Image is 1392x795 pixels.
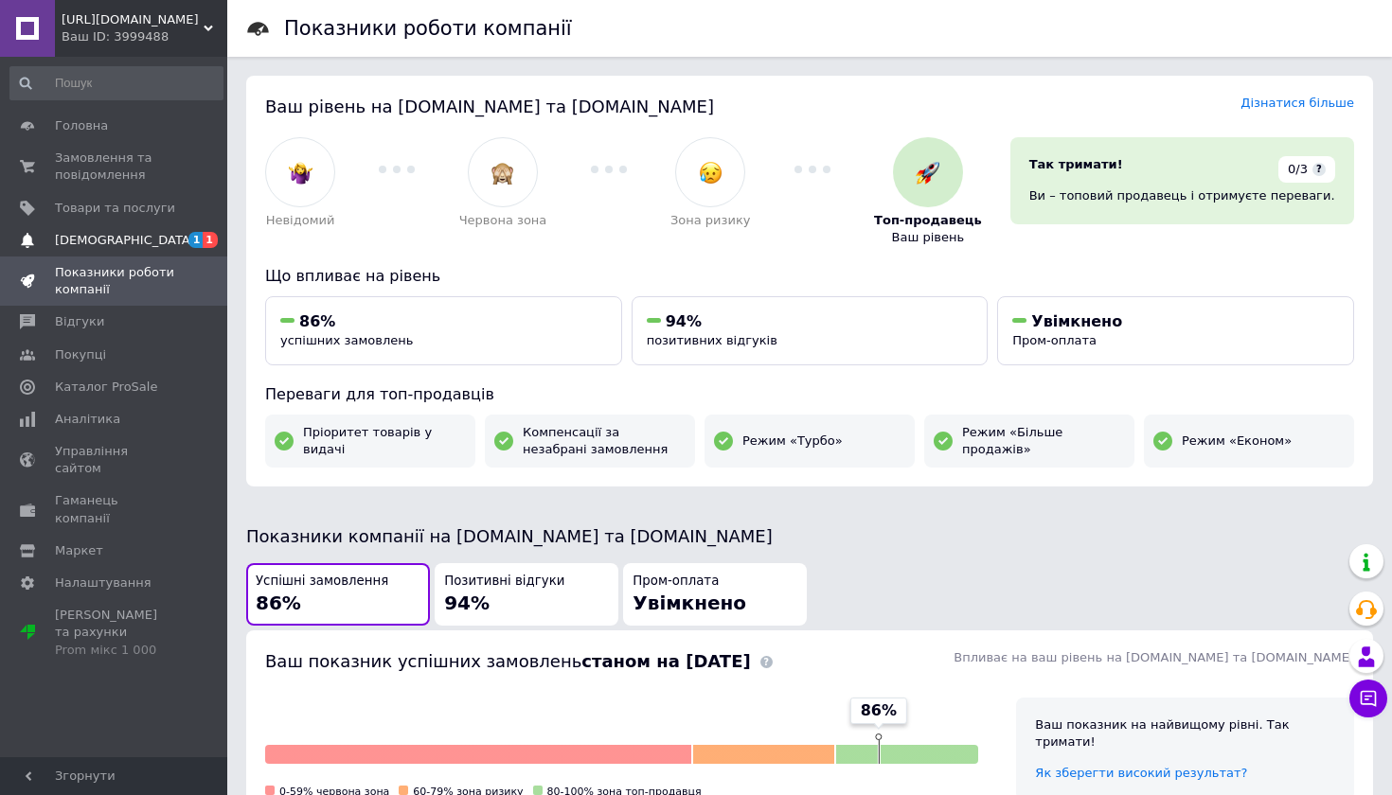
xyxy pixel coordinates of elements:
[62,11,204,28] span: KEY_CAR.vn
[55,200,175,217] span: Товари та послуги
[444,573,564,591] span: Позитивні відгуки
[1278,156,1335,183] div: 0/3
[1349,680,1387,717] button: Чат з покупцем
[246,526,773,546] span: Показники компанії на [DOMAIN_NAME] та [DOMAIN_NAME]
[647,333,777,347] span: позитивних відгуків
[256,592,301,614] span: 86%
[265,296,622,365] button: 86%успішних замовлень
[861,700,897,721] span: 86%
[459,212,547,229] span: Червона зона
[55,232,195,249] span: [DEMOGRAPHIC_DATA]
[581,651,750,671] b: станом на [DATE]
[874,212,982,229] span: Топ-продавець
[1240,96,1354,110] a: Дізнатися більше
[265,97,714,116] span: Ваш рівень на [DOMAIN_NAME] та [DOMAIN_NAME]
[55,150,175,184] span: Замовлення та повідомлення
[256,573,388,591] span: Успішні замовлення
[633,592,746,614] span: Увімкнено
[55,607,175,659] span: [PERSON_NAME] та рахунки
[265,385,494,403] span: Переваги для топ-продавців
[1029,187,1335,204] div: Ви – топовий продавець і отримуєте переваги.
[954,650,1354,664] span: Впливає на ваш рівень на [DOMAIN_NAME] та [DOMAIN_NAME]
[435,563,618,627] button: Позитивні відгуки94%
[1012,333,1097,347] span: Пром-оплата
[55,411,120,428] span: Аналітика
[444,592,490,614] span: 94%
[280,333,413,347] span: успішних замовлень
[1031,312,1122,330] span: Увімкнено
[491,161,514,185] img: :see_no_evil:
[55,313,104,330] span: Відгуки
[289,161,312,185] img: :woman-shrugging:
[962,424,1125,458] span: Режим «Більше продажів»
[55,379,157,396] span: Каталог ProSale
[670,212,751,229] span: Зона ризику
[9,66,223,100] input: Пошук
[62,28,227,45] div: Ваш ID: 3999488
[299,312,335,330] span: 86%
[523,424,686,458] span: Компенсації за незабрані замовлення
[742,433,843,450] span: Режим «Турбо»
[55,443,175,477] span: Управління сайтом
[55,492,175,526] span: Гаманець компанії
[666,312,702,330] span: 94%
[55,574,152,592] span: Налаштування
[1312,163,1326,176] span: ?
[633,573,719,591] span: Пром-оплата
[623,563,807,627] button: Пром-оплатаУвімкнено
[1035,766,1247,780] a: Як зберегти високий результат?
[916,161,939,185] img: :rocket:
[55,542,103,559] span: Маркет
[55,346,106,363] span: Покупці
[1182,433,1292,450] span: Режим «Економ»
[303,424,466,458] span: Пріоритет товарів у видачі
[266,212,335,229] span: Невідомий
[997,296,1354,365] button: УвімкненоПром-оплата
[55,117,108,134] span: Головна
[1035,716,1335,751] div: Ваш показник на найвищому рівні. Так тримати!
[284,17,572,40] h1: Показники роботи компанії
[246,563,430,627] button: Успішні замовлення86%
[265,651,751,671] span: Ваш показник успішних замовлень
[1029,157,1123,171] span: Так тримати!
[188,232,204,248] span: 1
[55,642,175,659] div: Prom мікс 1 000
[203,232,218,248] span: 1
[632,296,989,365] button: 94%позитивних відгуків
[265,267,440,285] span: Що впливає на рівень
[699,161,723,185] img: :disappointed_relieved:
[55,264,175,298] span: Показники роботи компанії
[892,229,965,246] span: Ваш рівень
